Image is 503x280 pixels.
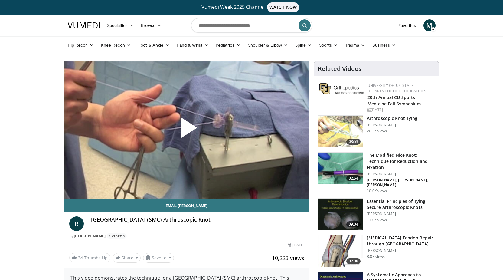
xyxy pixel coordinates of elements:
a: Hip Recon [64,39,98,51]
a: Hand & Wrist [173,39,212,51]
span: 02:08 [346,258,361,264]
span: WATCH NOW [267,2,299,12]
a: 02:08 [MEDICAL_DATA] Tendon Repair through [GEOGRAPHIC_DATA] [PERSON_NAME] 8.8K views [318,235,435,267]
span: 02:54 [346,175,361,181]
p: [PERSON_NAME] [367,248,435,253]
div: [DATE] [288,242,304,248]
a: 3 Videos [107,233,127,239]
a: Favorites [395,19,420,31]
a: Specialties [103,19,138,31]
img: PE3O6Z9ojHeNSk7H4xMDoxOjA4MTsiGN.150x105_q85_crop-smart_upscale.jpg [318,235,363,267]
a: 02:54 The Modified Nice Knot: Technique for Reduction and Fixation [PERSON_NAME] [PERSON_NAME], [... [318,152,435,193]
p: 11.0K views [367,218,387,222]
a: 09:04 Essential Principles of Tying Secure Arthroscopic Knots [PERSON_NAME] 11.0K views [318,198,435,230]
a: Business [369,39,400,51]
input: Search topics, interventions [191,18,312,33]
a: 08:53 Arthroscopic Knot Tying [PERSON_NAME] 20.3K views [318,115,435,147]
p: [PERSON_NAME] [367,123,417,127]
span: 10,223 views [272,254,304,262]
a: Vumedi Week 2025 ChannelWATCH NOW [69,2,435,12]
a: Trauma [341,39,369,51]
a: Foot & Ankle [135,39,173,51]
h3: Essential Principles of Tying Secure Arthroscopic Knots [367,198,435,210]
a: Shoulder & Elbow [244,39,292,51]
a: Knee Recon [97,39,135,51]
h3: [MEDICAL_DATA] Tendon Repair through [GEOGRAPHIC_DATA] [367,235,435,247]
a: Pediatrics [212,39,244,51]
h3: Arthroscopic Knot Tying [367,115,417,121]
h4: Related Videos [318,65,361,72]
a: University of [US_STATE] Department of Orthopaedics [367,83,426,94]
img: 286858_0000_1.png.150x105_q85_crop-smart_upscale.jpg [318,116,363,147]
h4: [GEOGRAPHIC_DATA] (SMC) Arthroscopic Knot [91,216,305,223]
p: 10.0K views [367,189,387,193]
button: Save to [143,253,174,263]
span: 34 [78,255,83,261]
a: 20th Annual CU Sports Medicine Fall Symposium [367,94,421,107]
p: 8.8K views [367,254,385,259]
a: Sports [315,39,341,51]
div: By [69,233,305,239]
span: 09:04 [346,221,361,227]
img: VuMedi Logo [68,22,100,28]
img: 355603a8-37da-49b6-856f-e00d7e9307d3.png.150x105_q85_autocrop_double_scale_upscale_version-0.2.png [319,83,364,94]
a: Email [PERSON_NAME] [64,199,309,212]
button: Play Video [132,100,241,160]
p: [PERSON_NAME], [PERSON_NAME], [PERSON_NAME] [367,178,435,187]
p: [PERSON_NAME] [367,212,435,216]
a: R [69,216,84,231]
span: 08:53 [346,139,361,145]
video-js: Video Player [64,61,309,199]
button: Share [113,253,141,263]
a: M [423,19,436,31]
p: [PERSON_NAME] [367,172,435,176]
a: 34 Thumbs Up [69,253,110,262]
a: [PERSON_NAME] [74,233,106,239]
img: 12061_3.png.150x105_q85_crop-smart_upscale.jpg [318,199,363,230]
a: Browse [137,19,165,31]
img: 71e9907d-6412-4a75-bd64-44731d8bf45c.150x105_q85_crop-smart_upscale.jpg [318,153,363,184]
a: Spine [292,39,315,51]
h3: The Modified Nice Knot: Technique for Reduction and Fixation [367,152,435,170]
div: [DATE] [367,107,434,113]
p: 20.3K views [367,129,387,133]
